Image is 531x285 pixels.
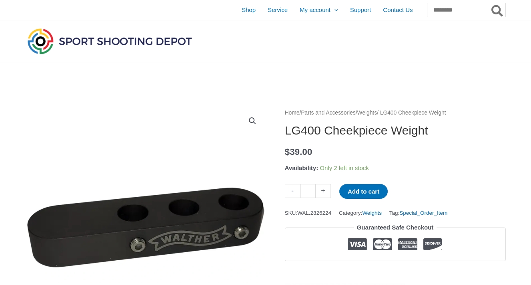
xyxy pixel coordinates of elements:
a: Weights [357,110,377,116]
a: Special_Order_Item [399,210,447,216]
a: View full-screen image gallery [245,114,260,128]
bdi: 39.00 [285,147,313,157]
button: Search [490,3,505,17]
span: Category: [339,208,382,218]
a: + [316,184,331,198]
button: Add to cart [339,184,388,199]
span: WAL.2826224 [297,210,331,216]
iframe: Customer reviews powered by Trustpilot [285,267,506,277]
span: $ [285,147,290,157]
span: Availability: [285,164,319,171]
span: SKU: [285,208,332,218]
img: Sport Shooting Depot [26,26,194,56]
span: Only 2 left in stock [320,164,369,171]
a: - [285,184,300,198]
a: Parts and Accessories [301,110,356,116]
input: Product quantity [300,184,316,198]
nav: Breadcrumb [285,108,506,118]
h1: LG400 Cheekpiece Weight [285,123,506,138]
span: Tag: [389,208,448,218]
a: Weights [362,210,382,216]
legend: Guaranteed Safe Checkout [354,222,437,233]
a: Home [285,110,300,116]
